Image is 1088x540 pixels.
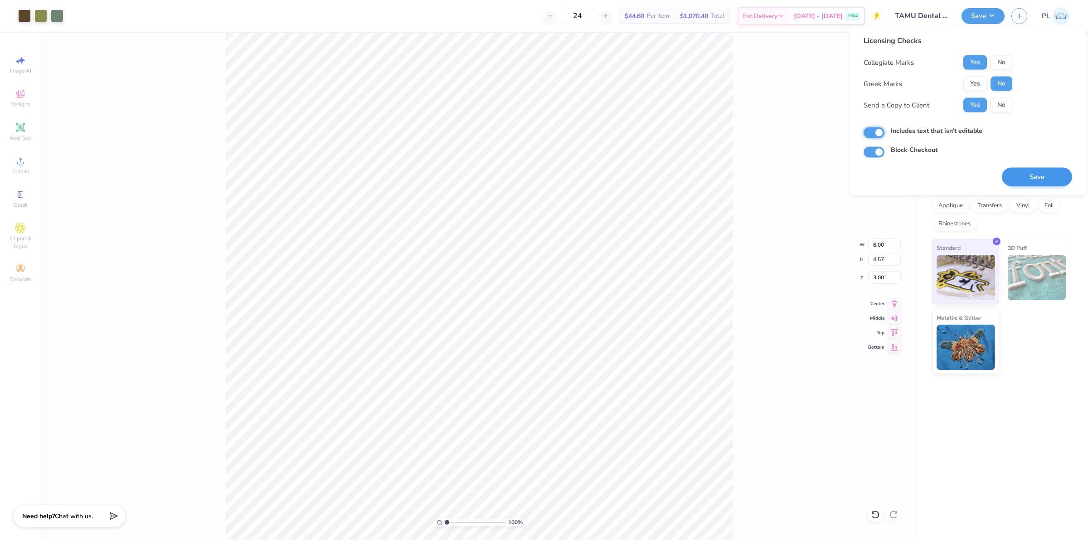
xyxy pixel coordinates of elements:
img: Metallic & Glitter [937,325,995,370]
span: Designs [10,101,30,108]
input: Untitled Design [888,7,955,25]
strong: Need help? [22,512,55,521]
span: 3D Puff [1008,243,1027,253]
button: Save [962,8,1005,24]
span: $1,070.40 [680,11,708,21]
span: Decorate [10,276,31,283]
span: Per Item [647,11,669,21]
button: Yes [963,77,987,91]
span: 100 % [508,518,523,526]
button: Yes [963,55,987,70]
button: No [991,77,1012,91]
input: – – [560,8,595,24]
span: PL [1042,11,1050,21]
div: Vinyl [1010,199,1036,213]
a: PL [1042,7,1070,25]
img: 3D Puff [1008,255,1066,300]
span: Top [868,330,884,336]
label: Includes text that isn't editable [891,126,982,136]
span: Upload [11,168,29,175]
span: Image AI [10,67,31,74]
span: Est. Delivery [743,11,777,21]
span: [DATE] - [DATE] [794,11,843,21]
div: Foil [1039,199,1060,213]
span: Center [868,301,884,307]
img: Pamela Lois Reyes [1052,7,1070,25]
label: Block Checkout [891,145,937,155]
span: Middle [868,315,884,321]
img: Standard [937,255,995,300]
button: No [991,55,1012,70]
div: Send a Copy to Client [864,100,929,110]
button: No [991,98,1012,112]
span: Clipart & logos [5,235,36,249]
div: Greek Marks [864,78,902,89]
span: FREE [848,13,858,19]
span: Bottom [868,344,884,350]
div: Collegiate Marks [864,57,914,68]
div: Transfers [971,199,1008,213]
span: Metallic & Glitter [937,313,981,322]
div: Applique [933,199,969,213]
span: Greek [14,201,28,209]
div: Rhinestones [933,217,976,231]
span: Standard [937,243,961,253]
span: Total [711,11,724,21]
button: Yes [963,98,987,112]
span: Add Text [10,134,31,141]
span: Chat with us. [55,512,93,521]
div: Licensing Checks [864,35,1012,46]
button: Save [1002,168,1072,186]
span: $44.60 [625,11,644,21]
